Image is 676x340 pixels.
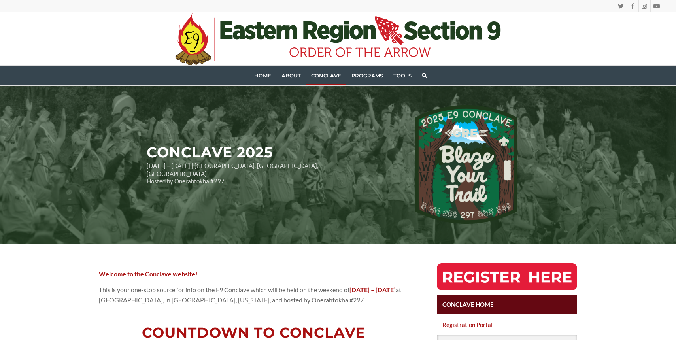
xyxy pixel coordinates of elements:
[417,66,427,85] a: Search
[437,263,577,290] img: RegisterHereButton
[415,105,517,224] img: 2025 Conclave Logo
[99,285,408,306] p: This is your one-stop source for info on the E9 Conclave which will be held on the weekend of at ...
[437,315,577,334] a: Registration Portal
[351,72,383,79] span: Programs
[349,286,396,293] strong: [DATE] – [DATE]
[249,66,276,85] a: Home
[311,72,341,79] span: Conclave
[388,66,417,85] a: Tools
[147,162,374,185] p: [DATE] – [DATE] | [GEOGRAPHIC_DATA], [GEOGRAPHIC_DATA], [GEOGRAPHIC_DATA] Hosted by Onerahtokha #297
[437,295,577,314] a: Conclave Home
[147,145,374,161] h2: CONCLAVE 2025
[99,270,198,278] strong: Welcome to the Conclave website!
[393,72,412,79] span: Tools
[254,72,271,79] span: Home
[276,66,306,85] a: About
[346,66,388,85] a: Programs
[306,66,346,85] a: Conclave
[281,72,301,79] span: About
